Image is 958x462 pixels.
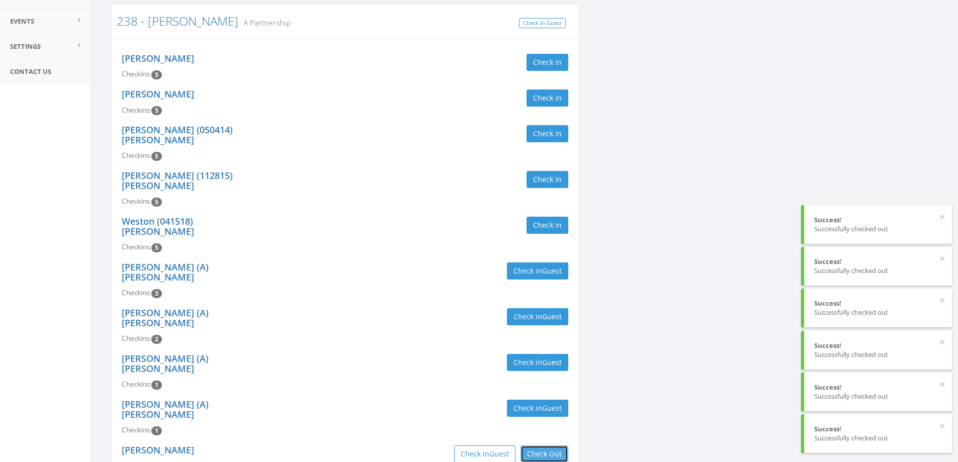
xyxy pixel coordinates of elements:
[527,89,568,107] button: Check in
[939,380,945,390] button: ×
[542,357,562,367] span: Guest
[122,288,151,297] span: Checkins:
[814,392,942,401] div: Successfully checked out
[814,424,942,434] div: Success!
[151,106,162,115] span: Checkin count
[527,217,568,234] button: Check in
[122,197,151,206] span: Checkins:
[10,67,51,76] span: Contact Us
[122,398,209,420] a: [PERSON_NAME] (A) [PERSON_NAME]
[122,106,151,115] span: Checkins:
[542,403,562,413] span: Guest
[151,70,162,79] span: Checkin count
[814,308,942,318] div: Successfully checked out
[151,152,162,161] span: Checkin count
[122,380,151,389] span: Checkins:
[507,354,568,371] button: Check inGuest
[117,13,238,29] a: 238 - [PERSON_NAME]
[238,17,291,28] small: A Partnership
[122,69,151,78] span: Checkins:
[939,212,945,222] button: ×
[151,335,162,344] span: Checkin count
[10,42,41,51] span: Settings
[519,18,566,29] a: Check In Guest
[814,350,942,359] div: Successfully checked out
[542,312,562,321] span: Guest
[122,334,151,343] span: Checkins:
[122,169,233,192] a: [PERSON_NAME] (112815) [PERSON_NAME]
[122,88,194,100] a: [PERSON_NAME]
[151,381,162,390] span: Checkin count
[151,289,162,298] span: Checkin count
[939,421,945,431] button: ×
[122,215,194,237] a: Weston (041518) [PERSON_NAME]
[527,125,568,142] button: Check in
[507,308,568,325] button: Check inGuest
[939,254,945,264] button: ×
[527,171,568,188] button: Check in
[122,52,194,64] a: [PERSON_NAME]
[151,198,162,207] span: Checkin count
[151,426,162,435] span: Checkin count
[122,444,194,456] a: [PERSON_NAME]
[939,338,945,348] button: ×
[814,225,942,234] div: Successfully checked out
[122,352,209,375] a: [PERSON_NAME] (A) [PERSON_NAME]
[507,262,568,280] button: Check inGuest
[122,307,209,329] a: [PERSON_NAME] (A) [PERSON_NAME]
[10,17,34,26] span: Events
[814,215,942,225] div: Success!
[122,124,233,146] a: [PERSON_NAME] (050414) [PERSON_NAME]
[939,296,945,306] button: ×
[527,54,568,71] button: Check in
[814,341,942,350] div: Success!
[814,257,942,266] div: Success!
[814,266,942,276] div: Successfully checked out
[151,243,162,252] span: Checkin count
[507,400,568,417] button: Check inGuest
[542,266,562,275] span: Guest
[814,383,942,392] div: Success!
[814,299,942,309] div: Success!
[814,433,942,443] div: Successfully checked out
[122,261,209,283] a: [PERSON_NAME] (A) [PERSON_NAME]
[489,449,509,458] span: Guest
[122,151,151,160] span: Checkins:
[122,242,151,251] span: Checkins:
[122,425,151,434] span: Checkins:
